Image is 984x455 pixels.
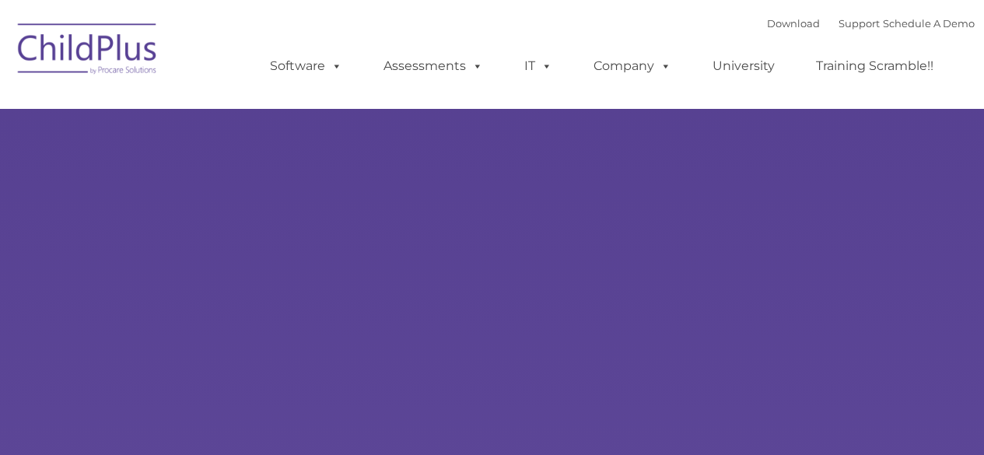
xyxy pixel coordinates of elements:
a: Assessments [368,51,499,82]
font: | [767,17,975,30]
a: Schedule A Demo [883,17,975,30]
a: Download [767,17,820,30]
img: ChildPlus by Procare Solutions [10,12,166,90]
a: Company [578,51,687,82]
a: Software [254,51,358,82]
a: Training Scramble!! [800,51,949,82]
a: Support [839,17,880,30]
a: University [697,51,790,82]
a: IT [509,51,568,82]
